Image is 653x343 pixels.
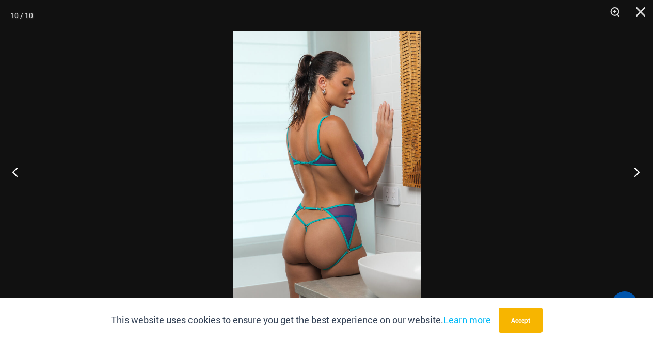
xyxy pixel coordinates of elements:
button: Accept [499,308,543,333]
button: Next [614,146,653,198]
p: This website uses cookies to ensure you get the best experience on our website. [111,313,491,328]
a: Learn more [443,314,491,326]
div: 10 / 10 [10,8,33,23]
img: Dangers Kiss Violet Seas 1060 Bra 611 Micro 1760 Garter 03 [233,31,421,312]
